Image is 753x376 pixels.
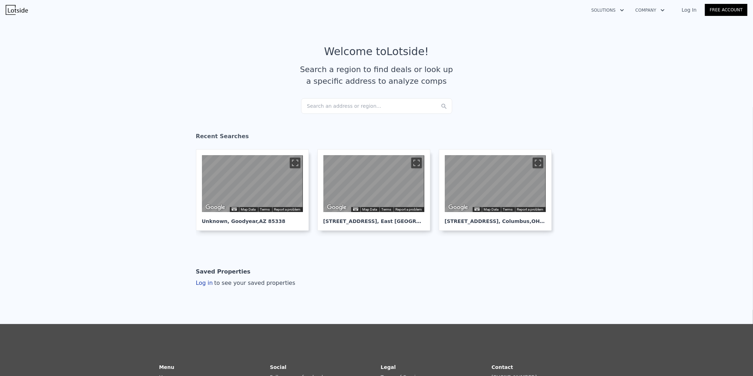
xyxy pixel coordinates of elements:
button: Map Data [363,207,377,212]
button: Solutions [586,4,630,17]
div: [STREET_ADDRESS] , East [GEOGRAPHIC_DATA] [323,212,424,225]
div: Recent Searches [196,127,557,149]
button: Map Data [484,207,499,212]
div: Saved Properties [196,265,251,279]
strong: Legal [381,364,396,370]
a: Terms (opens in new tab) [260,207,270,211]
button: Company [630,4,670,17]
a: Report a problem [396,207,422,211]
a: Free Account [705,4,747,16]
a: Map [STREET_ADDRESS], East [GEOGRAPHIC_DATA] [317,149,436,231]
img: Google [325,203,348,212]
div: Street View [202,155,303,212]
img: Google [204,203,227,212]
a: Terms (opens in new tab) [382,207,392,211]
div: Map [202,155,303,212]
a: Terms (opens in new tab) [503,207,513,211]
a: Report a problem [274,207,301,211]
button: Keyboard shortcuts [232,207,237,211]
div: Search a region to find deals or look up a specific address to analyze comps [298,64,456,87]
a: Open this area in Google Maps (opens a new window) [325,203,348,212]
div: Street View [323,155,424,212]
div: [STREET_ADDRESS] , Columbus [445,212,546,225]
img: Lotside [6,5,28,15]
div: Unknown , Goodyear [202,212,303,225]
strong: Menu [159,364,174,370]
div: Map [323,155,424,212]
div: Log in [196,279,295,287]
div: Map [445,155,546,212]
a: Open this area in Google Maps (opens a new window) [447,203,470,212]
div: Search an address or region... [301,98,452,114]
button: Toggle fullscreen view [411,158,422,168]
a: Map Unknown, Goodyear,AZ 85338 [196,149,315,231]
button: Toggle fullscreen view [290,158,300,168]
div: Welcome to Lotside ! [324,45,429,58]
span: to see your saved properties [213,280,295,286]
a: Report a problem [517,207,544,211]
span: , AZ 85338 [257,218,286,224]
button: Keyboard shortcuts [474,207,479,211]
strong: Contact [492,364,513,370]
a: Log In [673,6,705,13]
span: , OH 43232 [530,218,559,224]
a: Map [STREET_ADDRESS], Columbus,OH 43232 [439,149,557,231]
button: Map Data [241,207,256,212]
strong: Social [270,364,287,370]
a: Open this area in Google Maps (opens a new window) [204,203,227,212]
div: Street View [445,155,546,212]
img: Google [447,203,470,212]
button: Keyboard shortcuts [353,207,358,211]
button: Toggle fullscreen view [533,158,543,168]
